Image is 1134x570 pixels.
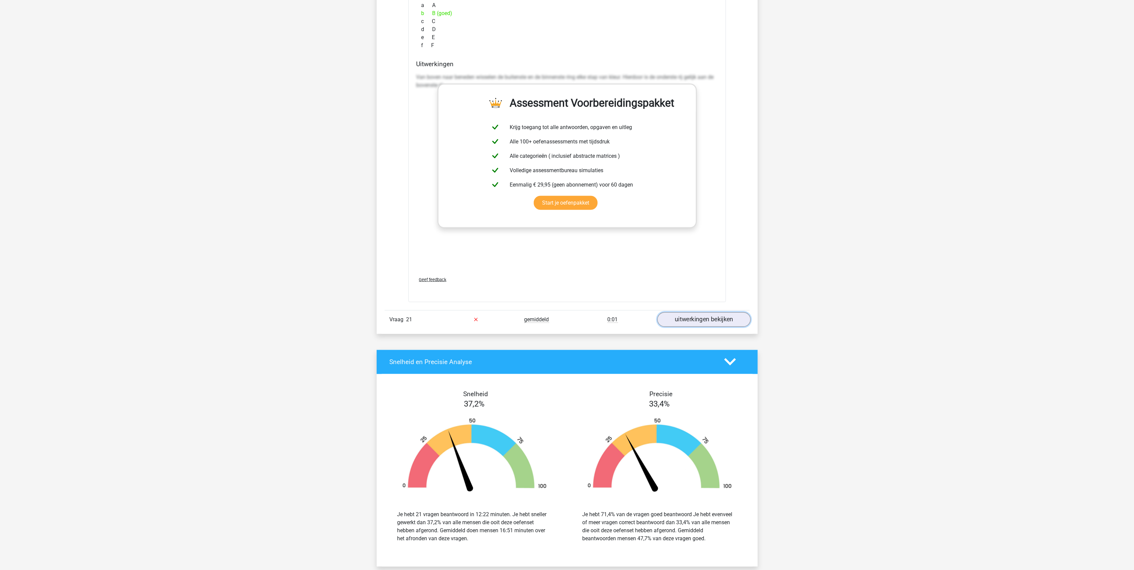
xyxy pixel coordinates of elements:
span: a [421,1,432,9]
h4: Snelheid en Precisie Analyse [390,358,714,366]
div: Je hebt 71,4% van de vragen goed beantwoord Je hebt evenveel of meer vragen correct beantwoord da... [583,510,737,543]
span: d [421,25,432,33]
div: C [416,17,718,25]
img: 37.6954ec9c0e6e.png [392,418,557,494]
div: Je hebt 21 vragen beantwoord in 12:22 minuten. Je hebt sneller gewerkt dan 37,2% van alle mensen ... [397,510,552,543]
img: 33.3e647939b569.png [577,418,742,494]
span: 21 [406,316,412,323]
span: f [421,41,431,49]
div: E [416,33,718,41]
div: D [416,25,718,33]
span: Geef feedback [419,277,447,282]
span: 33,4% [649,399,670,409]
span: 0:01 [608,316,618,323]
span: Vraag [390,316,406,324]
span: e [421,33,432,41]
span: 37,2% [464,399,485,409]
a: Start je oefenpakket [534,196,598,210]
h4: Uitwerkingen [416,60,718,68]
span: c [421,17,432,25]
a: uitwerkingen bekijken [657,312,750,327]
p: Van boven naar beneden wisselen de buitenste en de binnenste ring elke stap van kleur. Hierdoor i... [416,73,718,89]
span: b [421,9,432,17]
div: F [416,41,718,49]
div: B (goed) [416,9,718,17]
h4: Precisie [575,390,747,398]
div: A [416,1,718,9]
h4: Snelheid [390,390,562,398]
span: gemiddeld [524,316,549,323]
